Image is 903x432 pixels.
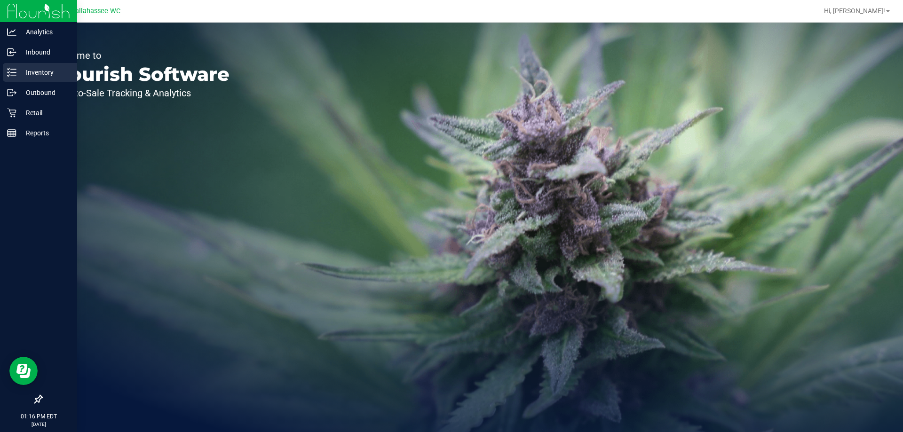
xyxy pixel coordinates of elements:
[4,421,73,428] p: [DATE]
[7,88,16,97] inline-svg: Outbound
[16,127,73,139] p: Reports
[7,47,16,57] inline-svg: Inbound
[9,357,38,385] iframe: Resource center
[16,107,73,118] p: Retail
[4,412,73,421] p: 01:16 PM EDT
[7,108,16,118] inline-svg: Retail
[16,47,73,58] p: Inbound
[71,7,120,15] span: Tallahassee WC
[7,27,16,37] inline-svg: Analytics
[16,67,73,78] p: Inventory
[16,26,73,38] p: Analytics
[51,51,230,60] p: Welcome to
[16,87,73,98] p: Outbound
[51,88,230,98] p: Seed-to-Sale Tracking & Analytics
[7,68,16,77] inline-svg: Inventory
[824,7,885,15] span: Hi, [PERSON_NAME]!
[51,65,230,84] p: Flourish Software
[7,128,16,138] inline-svg: Reports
